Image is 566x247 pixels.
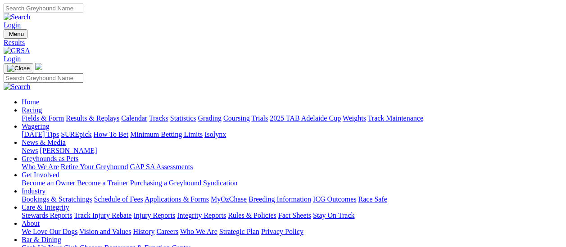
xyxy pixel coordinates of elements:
[22,211,72,219] a: Stewards Reports
[22,236,61,243] a: Bar & Dining
[22,114,562,122] div: Racing
[219,228,259,235] a: Strategic Plan
[7,65,30,72] img: Close
[228,211,276,219] a: Rules & Policies
[270,114,341,122] a: 2025 TAB Adelaide Cup
[22,139,66,146] a: News & Media
[121,114,147,122] a: Calendar
[22,114,64,122] a: Fields & Form
[203,179,237,187] a: Syndication
[4,21,21,29] a: Login
[4,39,562,47] a: Results
[22,98,39,106] a: Home
[22,130,562,139] div: Wagering
[40,147,97,154] a: [PERSON_NAME]
[180,228,217,235] a: Who We Are
[4,4,83,13] input: Search
[313,195,356,203] a: ICG Outcomes
[149,114,168,122] a: Tracks
[223,114,250,122] a: Coursing
[22,228,77,235] a: We Love Our Dogs
[22,179,562,187] div: Get Involved
[4,83,31,91] img: Search
[343,114,366,122] a: Weights
[66,114,119,122] a: Results & Replays
[368,114,423,122] a: Track Maintenance
[313,211,354,219] a: Stay On Track
[35,63,42,70] img: logo-grsa-white.png
[130,130,203,138] a: Minimum Betting Limits
[22,163,562,171] div: Greyhounds as Pets
[198,114,222,122] a: Grading
[204,130,226,138] a: Isolynx
[22,171,59,179] a: Get Involved
[22,147,562,155] div: News & Media
[130,163,193,171] a: GAP SA Assessments
[211,195,247,203] a: MyOzChase
[133,211,175,219] a: Injury Reports
[278,211,311,219] a: Fact Sheets
[22,130,59,138] a: [DATE] Tips
[22,106,42,114] a: Racing
[94,195,143,203] a: Schedule of Fees
[261,228,303,235] a: Privacy Policy
[74,211,131,219] a: Track Injury Rebate
[22,195,92,203] a: Bookings & Scratchings
[9,31,24,37] span: Menu
[77,179,128,187] a: Become a Trainer
[177,211,226,219] a: Integrity Reports
[4,29,27,39] button: Toggle navigation
[22,203,69,211] a: Care & Integrity
[130,179,201,187] a: Purchasing a Greyhound
[4,63,33,73] button: Toggle navigation
[4,47,30,55] img: GRSA
[4,55,21,63] a: Login
[156,228,178,235] a: Careers
[22,155,78,162] a: Greyhounds as Pets
[4,73,83,83] input: Search
[22,147,38,154] a: News
[145,195,209,203] a: Applications & Forms
[61,130,91,138] a: SUREpick
[249,195,311,203] a: Breeding Information
[22,163,59,171] a: Who We Are
[22,211,562,220] div: Care & Integrity
[22,179,75,187] a: Become an Owner
[251,114,268,122] a: Trials
[22,228,562,236] div: About
[133,228,154,235] a: History
[22,187,45,195] a: Industry
[170,114,196,122] a: Statistics
[79,228,131,235] a: Vision and Values
[22,122,50,130] a: Wagering
[358,195,387,203] a: Race Safe
[22,195,562,203] div: Industry
[61,163,128,171] a: Retire Your Greyhound
[4,13,31,21] img: Search
[22,220,40,227] a: About
[94,130,129,138] a: How To Bet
